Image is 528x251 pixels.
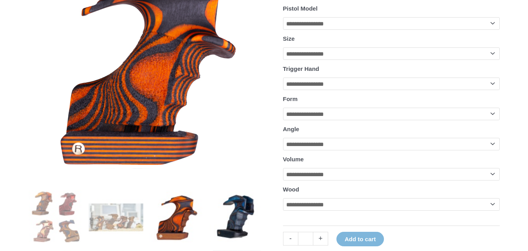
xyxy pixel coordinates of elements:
[313,232,328,246] a: +
[283,156,304,163] label: Volume
[283,96,298,102] label: Form
[283,126,300,132] label: Angle
[298,232,313,246] input: Product quantity
[89,190,143,244] img: Rink Air Pistol Grip - Image 2
[29,190,83,244] img: Rink Air Pistol Grip
[283,186,299,193] label: Wood
[283,5,318,12] label: Pistol Model
[336,232,384,246] button: Add to cart
[283,35,295,42] label: Size
[149,190,204,244] img: Rink Air Pistol Grip - Image 3
[283,232,298,246] a: -
[210,190,264,244] img: Rink Air Pistol Grip - Image 4
[283,65,320,72] label: Trigger Hand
